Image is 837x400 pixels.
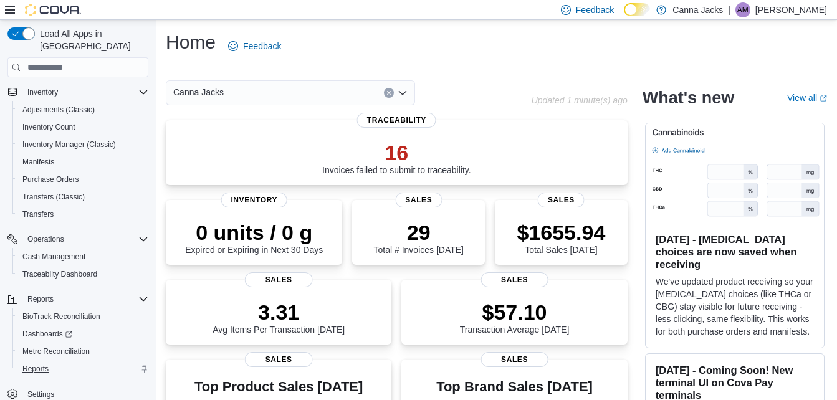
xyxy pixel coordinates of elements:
span: Reports [27,294,54,304]
button: Clear input [384,88,394,98]
span: Adjustments (Classic) [22,105,95,115]
button: Reports [12,360,153,378]
span: BioTrack Reconciliation [22,312,100,321]
p: We've updated product receiving so your [MEDICAL_DATA] choices (like THCa or CBG) stay visible fo... [656,275,814,338]
span: Sales [245,272,313,287]
span: Sales [395,193,442,207]
button: Inventory Count [12,118,153,136]
p: Canna Jacks [672,2,723,17]
h2: What's new [643,88,734,108]
button: Transfers (Classic) [12,188,153,206]
a: BioTrack Reconciliation [17,309,105,324]
div: Invoices failed to submit to traceability. [322,140,471,175]
div: Avg Items Per Transaction [DATE] [213,300,345,335]
span: Purchase Orders [22,174,79,184]
div: Total Sales [DATE] [517,220,605,255]
button: Inventory [22,85,63,100]
h1: Home [166,30,216,55]
button: Inventory Manager (Classic) [12,136,153,153]
span: Inventory Manager (Classic) [22,140,116,150]
button: Metrc Reconciliation [12,343,153,360]
span: Load All Apps in [GEOGRAPHIC_DATA] [35,27,148,52]
button: Reports [2,290,153,308]
a: Feedback [223,34,286,59]
span: Sales [245,352,313,367]
p: 3.31 [213,300,345,325]
button: Operations [2,231,153,248]
a: Adjustments (Classic) [17,102,100,117]
a: Dashboards [17,326,77,341]
p: Updated 1 minute(s) ago [532,95,628,105]
a: Inventory Count [17,120,80,135]
span: Sales [538,193,585,207]
span: Dashboards [17,326,148,341]
button: Purchase Orders [12,171,153,188]
span: Operations [27,234,64,244]
button: Transfers [12,206,153,223]
span: Reports [22,292,148,307]
button: Open list of options [398,88,408,98]
p: 29 [374,220,464,245]
span: Transfers [17,207,148,222]
div: Expired or Expiring in Next 30 Days [185,220,323,255]
p: 0 units / 0 g [185,220,323,245]
span: Inventory Count [17,120,148,135]
a: Reports [17,361,54,376]
p: 16 [322,140,471,165]
span: Cash Management [17,249,148,264]
button: Traceabilty Dashboard [12,265,153,283]
span: Adjustments (Classic) [17,102,148,117]
span: Reports [17,361,148,376]
a: Dashboards [12,325,153,343]
a: Inventory Manager (Classic) [17,137,121,152]
a: Transfers (Classic) [17,189,90,204]
span: Traceabilty Dashboard [22,269,97,279]
span: Inventory Count [22,122,75,132]
span: AM [737,2,749,17]
span: Manifests [22,157,54,167]
h3: [DATE] - [MEDICAL_DATA] choices are now saved when receiving [656,233,814,270]
span: BioTrack Reconciliation [17,309,148,324]
span: Metrc Reconciliation [17,344,148,359]
a: Transfers [17,207,59,222]
span: Manifests [17,155,148,169]
button: Adjustments (Classic) [12,101,153,118]
button: Reports [22,292,59,307]
span: Feedback [243,40,281,52]
span: Inventory [221,193,287,207]
span: Dark Mode [624,16,624,17]
span: Traceabilty Dashboard [17,267,148,282]
div: Total # Invoices [DATE] [374,220,464,255]
input: Dark Mode [624,3,650,16]
span: Settings [27,389,54,399]
span: Transfers [22,209,54,219]
span: Cash Management [22,252,85,262]
p: $57.10 [460,300,570,325]
p: [PERSON_NAME] [755,2,827,17]
span: Inventory Manager (Classic) [17,137,148,152]
div: Transaction Average [DATE] [460,300,570,335]
span: Inventory [22,85,148,100]
button: BioTrack Reconciliation [12,308,153,325]
span: Sales [481,352,548,367]
span: Dashboards [22,329,72,339]
span: Transfers (Classic) [22,192,85,202]
a: Cash Management [17,249,90,264]
span: Inventory [27,87,58,97]
span: Feedback [576,4,614,16]
span: Sales [481,272,548,287]
h3: Top Product Sales [DATE] [176,379,381,394]
p: | [728,2,730,17]
a: View allExternal link [787,93,827,103]
a: Purchase Orders [17,172,84,187]
button: Operations [22,232,69,247]
button: Inventory [2,83,153,101]
img: Cova [25,4,81,16]
div: Ashley Martin [735,2,750,17]
span: Operations [22,232,148,247]
a: Metrc Reconciliation [17,344,95,359]
span: Metrc Reconciliation [22,346,90,356]
button: Cash Management [12,248,153,265]
a: Traceabilty Dashboard [17,267,102,282]
button: Manifests [12,153,153,171]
